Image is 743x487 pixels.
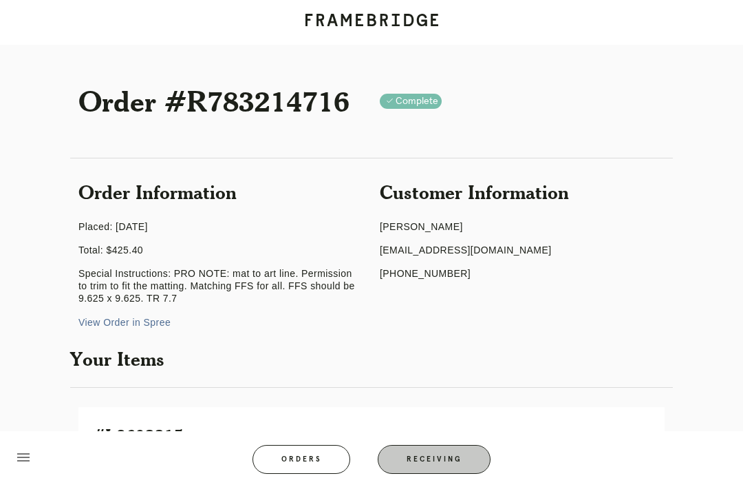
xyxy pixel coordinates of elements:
p: [PHONE_NUMBER] [380,267,665,280]
div: complete [396,94,438,109]
button: Orders [252,445,350,474]
a: View Order in Spree [78,317,171,328]
button: Receiving [378,445,491,474]
a: Orders [239,445,364,466]
h2: Order Information [78,178,363,207]
p: Special Instructions: PRO NOTE: mat to art line. Permission to trim to fit the matting. Matching ... [78,267,363,304]
h2: Your Items [70,344,673,373]
p: [PERSON_NAME] [380,220,665,233]
h1: Order #R783214716 [78,79,363,123]
h2: Customer Information [380,178,665,207]
p: Placed: [DATE] [78,220,363,233]
span: Receiving [406,456,462,463]
p: [EMAIL_ADDRESS][DOMAIN_NAME] [380,244,665,256]
p: Total: $425.40 [78,244,363,256]
span: Orders [281,456,322,463]
h2: #L8692215 [92,421,651,450]
i: menu [15,449,32,466]
a: Receiving [364,445,504,466]
img: framebridge-logo-text-d1db7b7b2b74c85e67bf30a22fc4e78f.svg [305,13,439,27]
